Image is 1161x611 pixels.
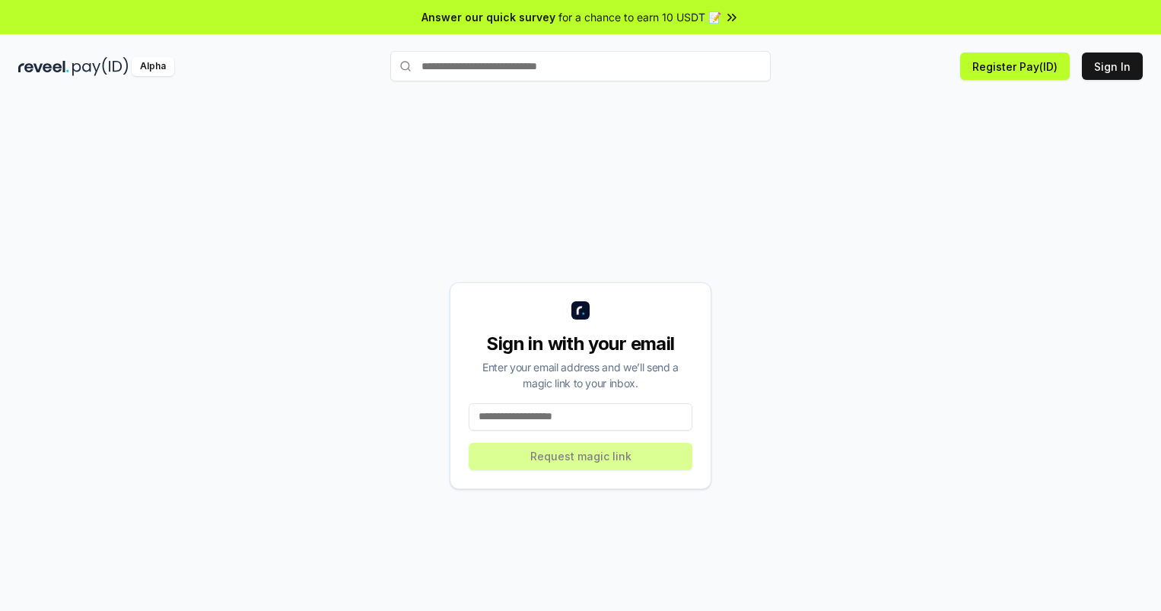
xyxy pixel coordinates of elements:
img: pay_id [72,57,129,76]
div: Alpha [132,57,174,76]
div: Enter your email address and we’ll send a magic link to your inbox. [469,359,692,391]
div: Sign in with your email [469,332,692,356]
span: for a chance to earn 10 USDT 📝 [558,9,721,25]
img: logo_small [571,301,590,320]
span: Answer our quick survey [421,9,555,25]
button: Register Pay(ID) [960,53,1070,80]
img: reveel_dark [18,57,69,76]
button: Sign In [1082,53,1143,80]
